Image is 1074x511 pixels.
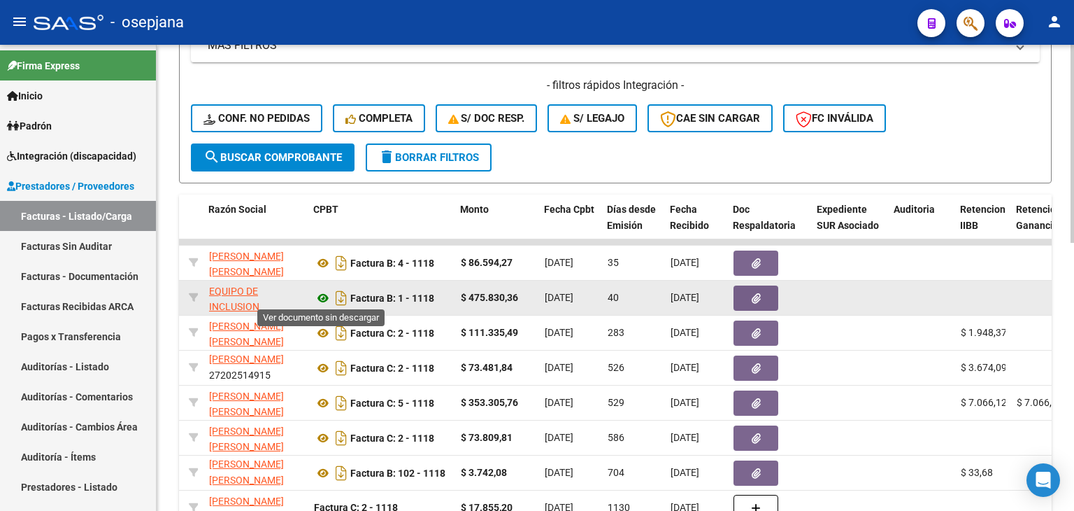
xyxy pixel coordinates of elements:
span: S/ Doc Resp. [448,112,525,125]
datatable-header-cell: Monto [454,195,538,256]
strong: Factura C: 2 - 1118 [350,328,434,339]
span: SANTOALLA [PERSON_NAME] [PERSON_NAME] [209,443,284,486]
datatable-header-cell: Fecha Cpbt [538,195,601,256]
span: $ 1.948,37 [961,327,1007,338]
span: Auditoria [894,204,935,215]
span: 529 [608,397,624,408]
button: Conf. no pedidas [191,104,322,132]
div: 27185401451 [209,458,303,488]
span: [DATE] [671,467,699,478]
span: Días desde Emisión [607,204,656,231]
span: Buscar Comprobante [203,151,342,164]
strong: Factura B: 1 - 1118 [350,293,434,304]
span: Retencion IIBB [960,204,1005,231]
span: Conf. no pedidas [203,112,310,125]
span: Inicio [7,88,43,104]
span: [DATE] [545,467,573,478]
strong: $ 111.335,49 [461,327,518,338]
datatable-header-cell: Fecha Recibido [664,195,727,256]
strong: $ 73.809,81 [461,432,513,443]
i: Descargar documento [332,392,350,414]
span: [DATE] [671,432,699,443]
strong: $ 73.481,84 [461,362,513,373]
div: 30718301331 [209,283,303,313]
span: Fecha Recibido [670,204,709,231]
datatable-header-cell: Retencion IIBB [954,195,1010,256]
strong: Factura C: 2 - 1118 [350,363,434,374]
span: [DATE] [545,432,573,443]
span: [DATE] [545,292,573,303]
button: FC Inválida [783,104,886,132]
span: $ 7.066,12 [961,397,1007,408]
span: Completa [345,112,413,125]
i: Descargar documento [332,322,350,344]
span: [PERSON_NAME] [PERSON_NAME] DEL C [209,251,284,294]
strong: $ 475.830,36 [461,292,518,303]
mat-icon: person [1046,13,1063,30]
span: EQUIPO DE INCLUSION CRECIENDO JUNTOS S.R.L. [209,286,301,344]
span: Padrón [7,118,52,134]
datatable-header-cell: CPBT [308,195,454,256]
button: Buscar Comprobante [191,143,355,171]
mat-icon: search [203,148,220,165]
div: 27326088574 [209,388,303,418]
strong: $ 86.594,27 [461,257,513,268]
span: 283 [608,327,624,338]
strong: Factura B: 4 - 1118 [350,258,434,269]
datatable-header-cell: Doc Respaldatoria [727,195,811,256]
span: $ 3.674,09 [961,362,1007,373]
span: [DATE] [671,257,699,268]
strong: $ 353.305,76 [461,397,518,408]
span: [DATE] [671,327,699,338]
h4: - filtros rápidos Integración - [191,78,1040,93]
strong: Factura C: 2 - 1118 [350,433,434,444]
strong: $ 3.742,08 [461,467,507,478]
i: Descargar documento [332,287,350,309]
span: [DATE] [545,327,573,338]
span: Doc Respaldatoria [733,204,796,231]
span: Fecha Cpbt [544,204,594,215]
mat-icon: menu [11,13,28,30]
span: 526 [608,362,624,373]
i: Descargar documento [332,427,350,449]
span: $ 7.066,12 [1017,397,1063,408]
span: [DATE] [545,257,573,268]
span: 586 [608,432,624,443]
span: Monto [460,204,489,215]
datatable-header-cell: Expediente SUR Asociado [811,195,888,256]
mat-expansion-panel-header: MAS FILTROS [191,29,1040,62]
span: Expediente SUR Asociado [817,204,879,231]
div: 23280612219 [209,318,303,348]
span: [DATE] [671,397,699,408]
span: 40 [608,292,619,303]
mat-icon: delete [378,148,395,165]
strong: Factura B: 102 - 1118 [350,468,445,479]
span: FC Inválida [796,112,873,125]
span: [DATE] [545,362,573,373]
div: 27202514915 [209,353,303,383]
span: [PERSON_NAME] [PERSON_NAME] [PERSON_NAME] [209,391,284,434]
span: S/ legajo [560,112,624,125]
button: CAE SIN CARGAR [647,104,773,132]
datatable-header-cell: Retención Ganancias [1010,195,1066,256]
span: $ 33,68 [961,467,993,478]
span: Razón Social [208,204,266,215]
span: - osepjana [110,7,184,38]
button: Borrar Filtros [366,143,492,171]
span: Firma Express [7,58,80,73]
span: Integración (discapacidad) [7,148,136,164]
span: [PERSON_NAME] [PERSON_NAME] [209,321,284,348]
div: 27145055127 [209,248,303,278]
button: Completa [333,104,425,132]
datatable-header-cell: Razón Social [203,195,308,256]
span: Borrar Filtros [378,151,479,164]
datatable-header-cell: Días desde Emisión [601,195,664,256]
button: S/ legajo [547,104,637,132]
i: Descargar documento [332,252,350,274]
i: Descargar documento [332,462,350,484]
div: 27260184186 [209,423,303,453]
datatable-header-cell: Auditoria [888,195,954,256]
span: [DATE] [671,292,699,303]
span: Retención Ganancias [1016,204,1064,231]
span: CAE SIN CARGAR [660,112,760,125]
